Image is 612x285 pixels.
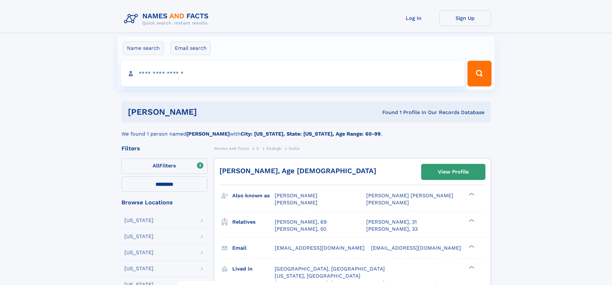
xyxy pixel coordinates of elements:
[171,41,211,55] label: Email search
[421,164,485,180] a: View Profile
[275,218,327,226] a: [PERSON_NAME], 69
[256,146,259,151] span: S
[219,167,376,175] a: [PERSON_NAME], Age [DEMOGRAPHIC_DATA]
[121,122,491,138] div: We found 1 person named with .
[266,144,281,152] a: Sadegh
[275,226,326,233] a: [PERSON_NAME], 50
[123,41,164,55] label: Name search
[467,265,475,269] div: ❯
[256,144,259,152] a: S
[275,200,317,206] span: [PERSON_NAME]
[232,263,275,274] h3: Lived in
[121,10,214,28] img: Logo Names and Facts
[289,109,484,116] div: Found 1 Profile In Our Records Database
[214,144,249,152] a: Names and Facts
[153,163,159,169] span: All
[275,192,317,199] span: [PERSON_NAME]
[289,146,300,151] span: Guita
[467,244,475,248] div: ❯
[388,10,439,26] a: Log In
[467,61,491,86] button: Search Button
[232,217,275,227] h3: Relatives
[241,131,381,137] b: City: [US_STATE], State: [US_STATE], Age Range: 60-99
[124,234,154,239] div: [US_STATE]
[124,250,154,255] div: [US_STATE]
[366,218,417,226] a: [PERSON_NAME], 31
[467,218,475,222] div: ❯
[128,108,290,116] h1: [PERSON_NAME]
[366,200,409,206] span: [PERSON_NAME]
[124,218,154,223] div: [US_STATE]
[275,245,365,251] span: [EMAIL_ADDRESS][DOMAIN_NAME]
[121,61,465,86] input: search input
[439,10,491,26] a: Sign Up
[124,266,154,271] div: [US_STATE]
[266,146,281,151] span: Sadegh
[232,243,275,254] h3: Email
[438,165,469,179] div: View Profile
[366,192,453,199] span: [PERSON_NAME] [PERSON_NAME]
[121,146,208,151] div: Filters
[186,131,230,137] b: [PERSON_NAME]
[371,245,461,251] span: [EMAIL_ADDRESS][DOMAIN_NAME]
[232,190,275,201] h3: Also known as
[275,273,360,279] span: [US_STATE], [GEOGRAPHIC_DATA]
[467,192,475,196] div: ❯
[275,266,385,272] span: [GEOGRAPHIC_DATA], [GEOGRAPHIC_DATA]
[366,226,418,233] a: [PERSON_NAME], 33
[121,200,208,205] div: Browse Locations
[121,158,208,174] label: Filters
